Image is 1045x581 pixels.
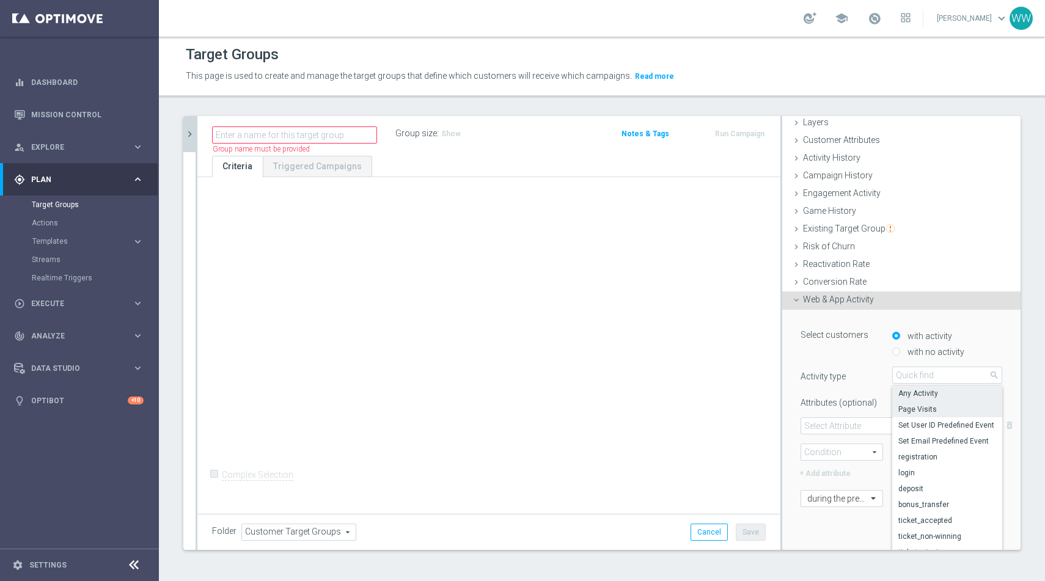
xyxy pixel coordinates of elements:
span: Customer Attributes [803,135,880,145]
button: Read more [634,70,675,83]
i: settings [12,560,23,571]
i: keyboard_arrow_right [132,362,144,374]
div: Plan [14,174,132,185]
div: Streams [32,250,158,269]
span: registration [898,452,996,462]
div: Dashboard [14,66,144,98]
span: Data Studio [31,365,132,372]
div: Realtime Triggers [32,269,158,287]
a: Realtime Triggers [32,273,127,283]
i: lightbulb [14,395,25,406]
span: Game History [803,206,856,216]
a: Target Groups [32,200,127,210]
ng-select: during the previous [801,490,883,507]
div: Mission Control [14,98,144,131]
div: +10 [128,396,144,404]
i: play_circle_outline [14,298,25,309]
label: Group size [395,128,437,139]
div: Analyze [14,331,132,342]
label: with activity [904,331,952,342]
button: equalizer Dashboard [13,78,144,87]
a: [PERSON_NAME]keyboard_arrow_down [936,9,1010,27]
i: chevron_right [184,128,196,140]
label: Select customers [791,325,883,340]
span: Set Email Predefined Event [898,436,996,446]
label: : [437,128,439,139]
button: Templates keyboard_arrow_right [32,236,144,246]
span: Templates [32,238,120,245]
label: Activity type [791,367,883,382]
label: Folder [212,526,237,536]
button: Save [736,524,766,541]
span: keyboard_arrow_down [995,12,1008,25]
span: ticket_non-winning [898,532,996,541]
span: Any Activity [898,389,996,398]
i: person_search [14,142,25,153]
i: keyboard_arrow_right [132,141,144,153]
a: Streams [32,255,127,265]
span: search [989,370,999,380]
button: Cancel [691,524,728,541]
button: gps_fixed Plan keyboard_arrow_right [13,175,144,185]
button: person_search Explore keyboard_arrow_right [13,142,144,152]
span: Web & App Activity [803,294,874,304]
div: WW [1010,7,1033,30]
label: Complex Selection [222,469,293,481]
div: Actions [32,214,158,232]
a: Triggered Campaigns [263,156,372,177]
span: Activity History [803,153,860,163]
span: Set User ID Predefined Event [898,420,996,430]
label: with no activity [904,346,964,357]
button: track_changes Analyze keyboard_arrow_right [13,331,144,341]
div: Templates [32,238,132,245]
input: Quick find [892,367,1002,384]
div: Explore [14,142,132,153]
i: track_changes [14,331,25,342]
button: Mission Control [13,110,144,120]
span: Execute [31,300,132,307]
a: Settings [29,561,67,569]
button: Data Studio keyboard_arrow_right [13,364,144,373]
span: Existing Target Group [803,224,895,233]
button: Notes & Tags [620,127,670,141]
span: ticket_winning [898,547,996,557]
span: school [835,12,848,25]
span: Plan [31,176,132,183]
span: Page Visits [898,404,996,414]
a: Dashboard [31,66,144,98]
a: Criteria [212,156,263,177]
div: Optibot [14,384,144,417]
i: keyboard_arrow_right [132,236,144,247]
span: Layers [803,117,829,127]
i: keyboard_arrow_right [132,298,144,309]
input: Enter a name for this target group [212,126,377,144]
span: Analyze [31,332,132,340]
button: chevron_right [183,116,196,152]
div: Execute [14,298,132,309]
span: ticket_accepted [898,516,996,525]
button: play_circle_outline Execute keyboard_arrow_right [13,299,144,309]
span: Campaign History [803,170,873,180]
span: deposit [898,484,996,494]
label: Attributes (optional) [791,393,883,408]
a: Actions [32,218,127,228]
span: bonus_transfer [898,500,996,510]
div: Target Groups [32,195,158,214]
i: equalizer [14,77,25,88]
i: keyboard_arrow_right [132,330,144,342]
span: Engagement Activity [803,188,881,198]
div: Data Studio [14,363,132,374]
span: login [898,468,996,478]
a: Mission Control [31,98,144,131]
span: Risk of Churn [803,241,855,251]
span: This page is used to create and manage the target groups that define which customers will receive... [186,71,632,81]
button: lightbulb Optibot +10 [13,396,144,406]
